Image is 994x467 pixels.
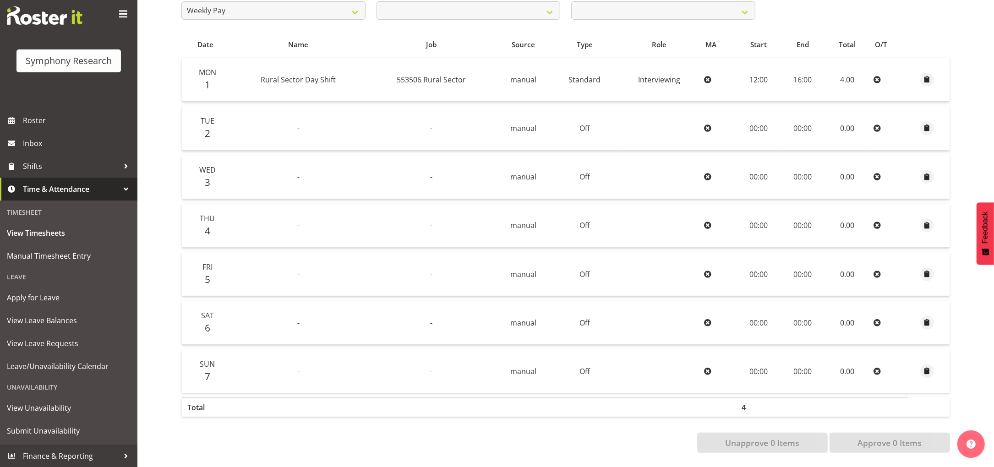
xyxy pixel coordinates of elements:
td: 00:00 [781,204,825,248]
th: Total [182,397,229,417]
div: Type [557,39,612,50]
span: Rural Sector Day Shift [261,75,336,85]
td: Off [552,106,618,150]
span: - [297,220,300,230]
span: 553506 Rural Sector [397,75,466,85]
div: Symphony Research [26,54,112,68]
span: - [297,318,300,328]
a: View Timesheets [2,222,135,244]
span: manual [510,123,536,133]
div: Start [742,39,776,50]
div: Name [235,39,362,50]
td: 4.00 [824,58,870,102]
td: 00:00 [736,252,781,296]
span: - [430,318,432,328]
td: 0.00 [824,155,870,199]
button: Feedback - Show survey [977,202,994,265]
span: 5 [205,273,210,286]
span: Roster [23,114,133,127]
span: manual [510,75,536,85]
td: 00:00 [781,252,825,296]
button: Approve 0 Items [830,433,950,453]
td: 00:00 [736,155,781,199]
td: Off [552,155,618,199]
span: Interviewing [638,75,680,85]
td: 0.00 [824,106,870,150]
a: Manual Timesheet Entry [2,244,135,267]
td: 00:00 [736,349,781,393]
span: Inbox [23,136,133,150]
td: 0.00 [824,349,870,393]
span: Leave/Unavailability Calendar [7,359,131,373]
span: Approve 0 Items [857,437,922,449]
a: Leave/Unavailability Calendar [2,355,135,378]
span: Tue [201,116,214,126]
span: 1 [205,78,210,91]
span: - [297,123,300,133]
div: O/T [875,39,903,50]
span: Submit Unavailability [7,424,131,438]
span: View Timesheets [7,226,131,240]
span: View Leave Requests [7,337,131,350]
span: 3 [205,176,210,189]
span: 2 [205,127,210,140]
span: manual [510,318,536,328]
span: manual [510,269,536,279]
span: manual [510,172,536,182]
span: Apply for Leave [7,291,131,304]
td: Off [552,204,618,248]
span: - [430,123,432,133]
span: 4 [205,224,210,237]
span: Wed [199,165,216,175]
div: Unavailability [2,378,135,396]
td: Off [552,252,618,296]
div: Timesheet [2,203,135,222]
a: View Leave Requests [2,332,135,355]
div: Source [501,39,547,50]
span: 7 [205,370,210,383]
div: MA [705,39,731,50]
td: 00:00 [781,155,825,199]
td: 00:00 [781,106,825,150]
td: Off [552,349,618,393]
span: - [430,220,432,230]
div: Date [187,39,224,50]
img: Rosterit website logo [7,6,82,25]
span: Feedback [981,212,989,244]
span: Mon [199,67,216,77]
span: manual [510,366,536,376]
span: Sat [201,310,214,320]
span: Manual Timesheet Entry [7,249,131,263]
td: 0.00 [824,204,870,248]
img: help-xxl-2.png [967,440,976,449]
span: - [297,269,300,279]
a: Submit Unavailability [2,419,135,442]
td: 16:00 [781,58,825,102]
td: 00:00 [781,301,825,345]
td: 12:00 [736,58,781,102]
span: Finance & Reporting [23,449,119,463]
span: Shifts [23,159,119,173]
span: 6 [205,321,210,334]
span: Unapprove 0 Items [725,437,799,449]
button: Unapprove 0 Items [697,433,828,453]
td: Standard [552,58,618,102]
span: Time & Attendance [23,182,119,196]
td: Off [552,301,618,345]
span: manual [510,220,536,230]
span: - [430,269,432,279]
td: 00:00 [736,301,781,345]
span: Fri [202,262,213,272]
a: View Unavailability [2,396,135,419]
span: View Leave Balances [7,314,131,327]
div: End [786,39,819,50]
div: Job [372,39,490,50]
td: 00:00 [781,349,825,393]
td: 0.00 [824,301,870,345]
span: Sun [200,359,215,369]
div: Role [623,39,695,50]
span: - [430,366,432,376]
div: Leave [2,267,135,286]
td: 0.00 [824,252,870,296]
div: Total [830,39,865,50]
